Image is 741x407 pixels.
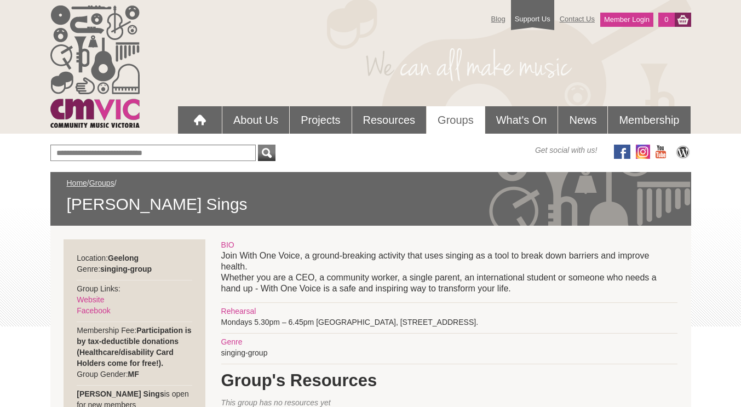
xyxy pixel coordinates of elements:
[427,106,485,134] a: Groups
[67,194,675,215] span: [PERSON_NAME] Sings
[658,13,674,27] a: 0
[77,326,191,368] strong: Participation is by tax-deductible donations (Healthcare/disability Card Holders come for free!).
[67,179,87,187] a: Home
[221,250,677,294] p: Join With One Voice, a ground-breaking activity that uses singing as a tool to break down barrier...
[77,306,110,315] a: Facebook
[486,9,511,28] a: Blog
[100,265,152,273] strong: singing-group
[128,370,139,379] strong: MF
[608,106,690,134] a: Membership
[290,106,351,134] a: Projects
[221,336,677,347] div: Genre
[554,9,600,28] a: Contact Us
[222,106,289,134] a: About Us
[636,145,650,159] img: icon-instagram.png
[675,145,691,159] img: CMVic Blog
[50,5,140,128] img: cmvic_logo.png
[221,370,677,392] h1: Group's Resources
[221,306,677,317] div: Rehearsal
[67,177,675,215] div: / /
[221,398,331,407] span: This group has no resources yet
[352,106,427,134] a: Resources
[600,13,653,27] a: Member Login
[485,106,558,134] a: What's On
[108,254,139,262] strong: Geelong
[221,239,677,250] div: BIO
[77,389,164,398] strong: [PERSON_NAME] Sings
[535,145,598,156] span: Get social with us!
[77,295,104,304] a: Website
[89,179,114,187] a: Groups
[558,106,607,134] a: News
